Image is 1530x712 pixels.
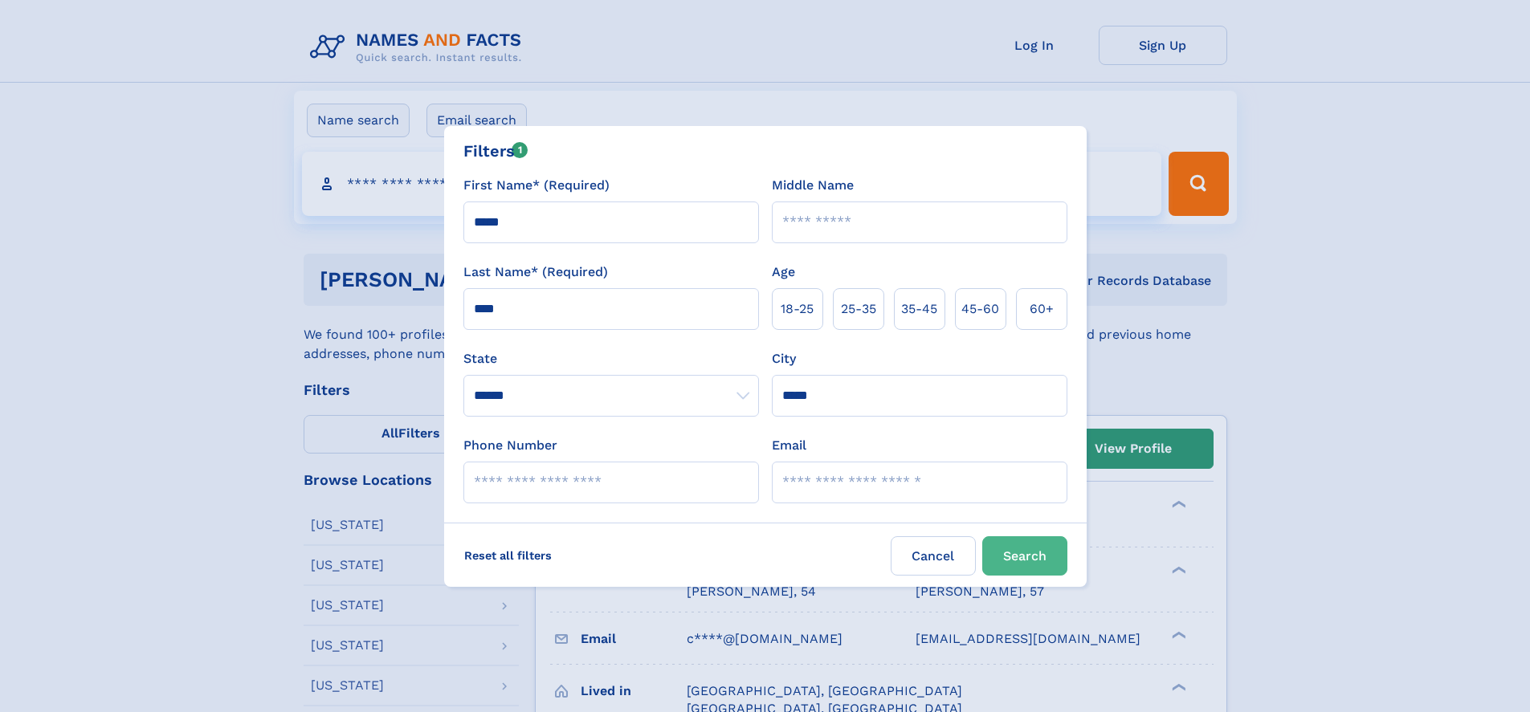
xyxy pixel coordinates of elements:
[961,299,999,319] span: 45‑60
[454,536,562,575] label: Reset all filters
[1030,299,1054,319] span: 60+
[772,436,806,455] label: Email
[463,436,557,455] label: Phone Number
[982,536,1067,576] button: Search
[463,139,528,163] div: Filters
[891,536,976,576] label: Cancel
[772,176,854,195] label: Middle Name
[463,349,759,368] label: State
[841,299,876,319] span: 25‑35
[772,262,795,282] label: Age
[901,299,937,319] span: 35‑45
[781,299,814,319] span: 18‑25
[463,262,608,282] label: Last Name* (Required)
[463,176,610,195] label: First Name* (Required)
[772,349,796,368] label: City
